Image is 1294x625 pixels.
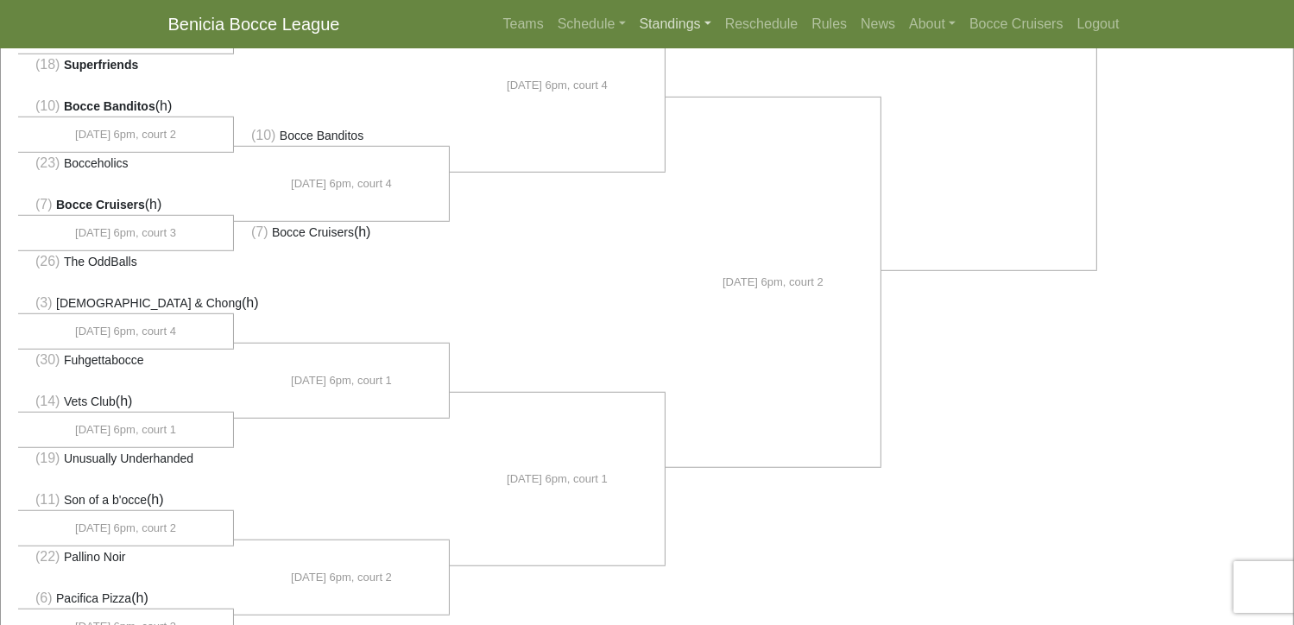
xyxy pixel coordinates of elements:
[251,224,268,239] span: (7)
[168,7,340,41] a: Benicia Bocce League
[64,493,147,507] span: Son of a b'occe
[272,225,354,239] span: Bocce Cruisers
[64,395,116,408] span: Vets Club
[64,550,126,564] span: Pallino Noir
[718,7,805,41] a: Reschedule
[18,293,234,314] li: (h)
[64,99,155,113] span: Bocce Banditos
[496,7,551,41] a: Teams
[507,77,608,94] span: [DATE] 6pm, court 4
[35,98,60,113] span: (10)
[963,7,1070,41] a: Bocce Cruisers
[64,58,138,72] span: Superfriends
[234,221,450,243] li: (h)
[35,590,53,605] span: (6)
[64,353,144,367] span: Fuhgettabocce
[64,156,129,170] span: Bocceholics
[35,394,60,408] span: (14)
[280,129,363,142] span: Bocce Banditos
[18,489,234,511] li: (h)
[75,126,176,143] span: [DATE] 6pm, court 2
[902,7,963,41] a: About
[75,323,176,340] span: [DATE] 6pm, court 4
[35,57,60,72] span: (18)
[507,470,608,488] span: [DATE] 6pm, court 1
[18,391,234,413] li: (h)
[35,155,60,170] span: (23)
[75,224,176,242] span: [DATE] 6pm, court 3
[75,421,176,439] span: [DATE] 6pm, court 1
[64,451,193,465] span: Unusually Underhanded
[18,96,234,117] li: (h)
[551,7,633,41] a: Schedule
[633,7,718,41] a: Standings
[18,588,234,609] li: (h)
[64,255,137,268] span: The OddBalls
[1070,7,1127,41] a: Logout
[251,128,275,142] span: (10)
[854,7,902,41] a: News
[35,197,53,211] span: (7)
[56,296,242,310] span: [DEMOGRAPHIC_DATA] & Chong
[35,295,53,310] span: (3)
[291,175,392,193] span: [DATE] 6pm, court 4
[35,451,60,465] span: (19)
[35,352,60,367] span: (30)
[723,274,824,291] span: [DATE] 6pm, court 2
[35,492,60,507] span: (11)
[35,549,60,564] span: (22)
[291,569,392,586] span: [DATE] 6pm, court 2
[56,591,131,605] span: Pacifica Pizza
[291,372,392,389] span: [DATE] 6pm, court 1
[75,520,176,537] span: [DATE] 6pm, court 2
[18,194,234,216] li: (h)
[56,198,145,211] span: Bocce Cruisers
[805,7,854,41] a: Rules
[35,254,60,268] span: (26)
